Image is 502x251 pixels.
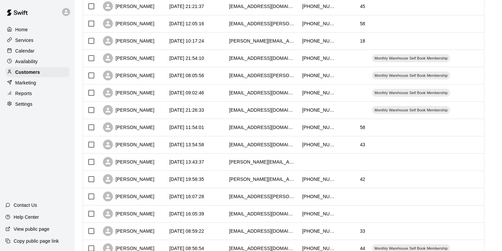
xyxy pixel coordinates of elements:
div: 58 [360,124,365,131]
div: jonfirm@gmail.com [229,124,295,131]
div: 2025-05-05 08:05:56 [169,72,204,79]
div: maxmartin831@gmail.com [229,228,295,234]
div: Monthly Warehouse Self Book Membership [372,89,450,97]
div: +14023198487 [302,193,335,200]
div: Monthly Warehouse Self Book Membership [372,106,450,114]
div: 2025-04-22 09:02:46 [169,89,204,96]
div: [PERSON_NAME] [103,19,154,29]
div: 45 [360,3,365,10]
div: hoseybaseball@cox.net [229,20,295,27]
div: hill.jerry@gmail.com [229,193,295,200]
div: mhankins9@cox.net [229,72,295,79]
p: Help Center [14,214,39,220]
p: Availability [15,58,38,65]
a: Availability [5,57,69,66]
p: Copy public page link [14,238,59,244]
span: Monthly Warehouse Self Book Membership [372,73,450,78]
div: [PERSON_NAME] [103,53,154,63]
div: 2025-06-08 21:21:37 [169,3,204,10]
div: marcuskane00@gmail.com [229,107,295,113]
div: 42 [360,176,365,183]
div: 2025-05-05 21:54:10 [169,55,204,62]
span: Monthly Warehouse Self Book Membership [372,246,450,251]
div: matthew.b.reilly@gmail.com [229,176,295,183]
div: 2025-04-08 21:26:33 [169,107,204,113]
div: [PERSON_NAME] [103,1,154,11]
div: +13177039353 [302,89,335,96]
p: View public page [14,226,49,232]
div: [PERSON_NAME] [103,191,154,201]
a: Marketing [5,78,69,88]
a: Home [5,25,69,35]
div: 2025-02-03 16:05:39 [169,210,204,217]
p: Reports [15,90,32,97]
span: Monthly Warehouse Self Book Membership [372,90,450,95]
div: [PERSON_NAME] [103,157,154,167]
div: 2025-02-03 08:59:22 [169,228,204,234]
div: 2025-05-11 12:05:16 [169,20,204,27]
div: [PERSON_NAME] [103,226,154,236]
div: 2025-03-30 19:58:35 [169,176,204,183]
div: +14029686004 [302,3,335,10]
p: Home [15,26,28,33]
div: +14026593095 [302,72,335,79]
div: 58 [360,20,365,27]
div: fferg44@gmail.com [229,55,295,62]
div: [PERSON_NAME] [103,88,154,98]
div: 2025-04-04 11:54:01 [169,124,204,131]
div: +14029056155 [302,38,335,44]
div: nolan.wc07@gmail.com [229,38,295,44]
div: 2025-05-11 10:17:24 [169,38,204,44]
div: +14028808989 [302,124,335,131]
p: Customers [15,69,40,75]
a: Services [5,35,69,45]
div: djwessel@gmail.com [229,89,295,96]
div: Monthly Warehouse Self Book Membership [372,54,450,62]
div: [PERSON_NAME] [103,209,154,219]
div: +14029819801 [302,141,335,148]
p: Services [15,37,34,44]
p: Calendar [15,48,35,54]
div: [PERSON_NAME] [103,174,154,184]
a: Calendar [5,46,69,56]
div: arnaldo.emily@gmail.com [229,159,295,165]
div: +14027186715 [302,20,335,27]
p: Marketing [15,79,36,86]
div: 18 [360,38,365,44]
div: 2025-03-31 13:54:58 [169,141,204,148]
div: 2025-03-31 13:43:37 [169,159,204,165]
div: cjgriesman@hotmail.com [229,141,295,148]
div: Monthly Warehouse Self Book Membership [372,71,450,79]
div: [PERSON_NAME] [103,122,154,132]
div: [PERSON_NAME] [103,140,154,150]
div: +14022084378 [302,210,335,217]
div: +14029682169 [302,176,335,183]
a: Customers [5,67,69,77]
div: +14027098754 [302,55,335,62]
a: Settings [5,99,69,109]
p: Settings [15,101,33,107]
a: Reports [5,88,69,98]
span: Monthly Warehouse Self Book Membership [372,56,450,61]
span: Monthly Warehouse Self Book Membership [372,107,450,113]
div: dmmcmahon@gmail.com [229,3,295,10]
div: +14029069026 [302,107,335,113]
div: [PERSON_NAME] [103,70,154,80]
div: mariodhenderson@hotmail.com [229,210,295,217]
div: 2025-02-03 16:07:28 [169,193,204,200]
div: [PERSON_NAME] [103,36,154,46]
div: [PERSON_NAME] [103,105,154,115]
div: 43 [360,141,365,148]
div: 33 [360,228,365,234]
p: Contact Us [14,202,37,208]
div: +18313591252 [302,228,335,234]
